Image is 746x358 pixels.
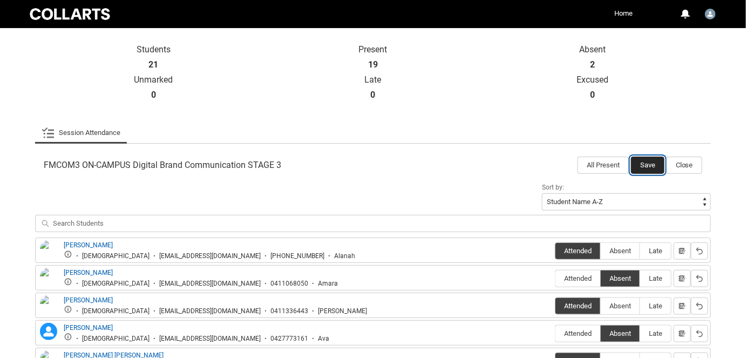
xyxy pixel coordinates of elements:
img: Ashlee Nguyen [40,295,57,319]
strong: 0 [151,90,156,100]
p: Present [263,44,483,55]
div: 0427773161 [270,335,308,343]
span: Attended [555,329,600,337]
div: [DEMOGRAPHIC_DATA] [82,280,150,288]
div: 0411336443 [270,307,308,315]
p: Students [44,44,263,55]
button: Reset [691,270,708,287]
div: [EMAIL_ADDRESS][DOMAIN_NAME] [159,307,261,315]
div: [DEMOGRAPHIC_DATA] [82,335,150,343]
p: Unmarked [44,75,263,85]
div: [DEMOGRAPHIC_DATA] [82,307,150,315]
button: Notes [674,270,691,287]
div: [PERSON_NAME] [318,307,367,315]
a: [PERSON_NAME] [64,296,113,304]
p: Late [263,75,483,85]
div: [DEMOGRAPHIC_DATA] [82,252,150,260]
a: [PERSON_NAME] [64,241,113,249]
button: Save [631,157,664,174]
button: Reset [691,325,708,342]
lightning-icon: Ava Di Flumeri [40,323,57,340]
span: Attended [555,247,600,255]
strong: 21 [148,59,158,70]
span: Attended [555,302,600,310]
p: Excused [483,75,702,85]
button: Notes [674,242,691,260]
div: [EMAIL_ADDRESS][DOMAIN_NAME] [159,252,261,260]
span: Absent [601,274,640,282]
span: Absent [601,247,640,255]
span: Late [640,329,671,337]
a: [PERSON_NAME] [64,324,113,332]
p: Absent [483,44,702,55]
span: Late [640,302,671,310]
strong: 0 [370,90,375,100]
div: Alanah [334,252,355,260]
div: 0411068050 [270,280,308,288]
img: Amara Chanphongsavath [40,268,57,292]
strong: 19 [368,59,378,70]
button: Notes [674,325,691,342]
button: Notes [674,298,691,315]
li: Session Attendance [35,122,127,144]
button: All Present [578,157,629,174]
span: FMCOM3 ON-CAMPUS Digital Brand Communication STAGE 3 [44,160,281,171]
strong: 2 [590,59,595,70]
span: Sort by: [542,184,564,191]
img: Alanah Najdovski [40,240,57,264]
a: [PERSON_NAME] [64,269,113,276]
span: Attended [555,274,600,282]
a: Session Attendance [42,122,120,144]
div: Ava [318,335,329,343]
img: Richard.McCoy [705,9,716,19]
button: Reset [691,298,708,315]
div: [PHONE_NUMBER] [270,252,324,260]
button: User Profile Richard.McCoy [702,4,718,22]
span: Absent [601,329,640,337]
a: Home [612,5,635,22]
span: Absent [601,302,640,310]
strong: 0 [590,90,595,100]
button: Reset [691,242,708,260]
div: [EMAIL_ADDRESS][DOMAIN_NAME] [159,335,261,343]
div: Amara [318,280,338,288]
span: Late [640,274,671,282]
span: Late [640,247,671,255]
input: Search Students [35,215,711,232]
div: [EMAIL_ADDRESS][DOMAIN_NAME] [159,280,261,288]
button: Close [667,157,702,174]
